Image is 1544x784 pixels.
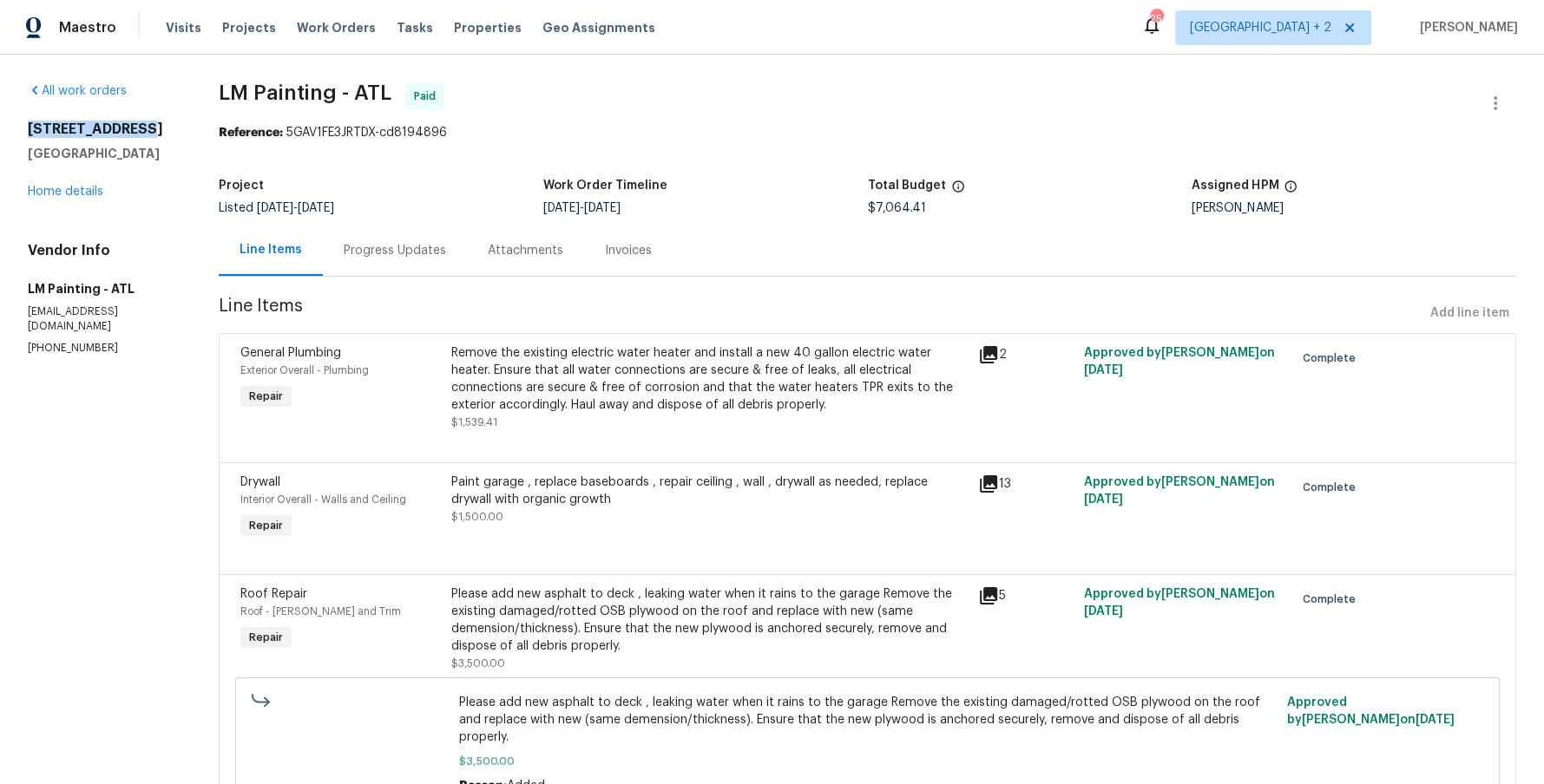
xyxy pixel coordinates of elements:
span: [GEOGRAPHIC_DATA] + 2 [1190,19,1331,36]
span: Maestro [59,19,116,36]
span: The total cost of line items that have been proposed by Opendoor. This sum includes line items th... [951,180,965,202]
h5: Project [219,180,264,192]
span: [DATE] [584,202,621,214]
h5: Assigned HPM [1192,180,1278,192]
span: [DATE] [1416,714,1455,726]
h5: Work Order Timeline [543,180,667,192]
span: Roof - [PERSON_NAME] and Trim [240,606,401,617]
span: Approved by [PERSON_NAME] on [1083,476,1274,506]
h2: [STREET_ADDRESS] [28,121,177,138]
span: $7,064.41 [868,202,926,214]
h5: [GEOGRAPHIC_DATA] [28,145,177,162]
span: Tasks [397,22,433,34]
span: Interior Overall - Walls and Ceiling [240,494,406,505]
span: Complete [1303,479,1363,496]
span: General Plumbing [240,347,341,359]
span: [PERSON_NAME] [1413,19,1518,36]
span: Complete [1303,591,1363,608]
span: [DATE] [1083,605,1122,617]
span: Visits [166,19,201,36]
div: Progress Updates [344,242,446,259]
p: [PHONE_NUMBER] [28,341,177,356]
div: Please add new asphalt to deck , leaking water when it rains to the garage Remove the existing da... [451,585,968,655]
span: Line Items [219,297,1423,330]
span: Drywall [240,476,280,488]
div: [PERSON_NAME] [1192,202,1516,214]
span: Work Orders [297,19,376,36]
span: Approved by [PERSON_NAME] on [1083,347,1274,376]
span: [DATE] [543,202,580,214]
span: Paid [414,88,443,105]
div: 5 [978,585,1073,606]
div: 13 [978,474,1073,494]
div: Attachments [488,242,563,259]
span: $3,500.00 [451,658,505,669]
span: $3,500.00 [459,753,1277,770]
span: The hpm assigned to this work order. [1284,180,1298,202]
span: Please add new asphalt to deck , leaking water when it rains to the garage Remove the existing da... [459,694,1277,746]
h5: Total Budget [868,180,946,192]
div: 2 [978,344,1073,365]
b: Reference: [219,127,283,139]
span: [DATE] [1083,364,1122,376]
span: Exterior Overall - Plumbing [240,365,369,376]
div: 25 [1150,10,1162,28]
span: - [543,202,621,214]
span: Repair [242,517,290,534]
span: Listed [219,202,334,214]
span: Approved by [PERSON_NAME] on [1287,696,1455,726]
div: Paint garage , replace baseboards , repair ceiling , wall , drywall as needed, replace drywall wi... [451,474,968,508]
span: [DATE] [298,202,334,214]
span: Complete [1303,350,1363,367]
span: Roof Repair [240,588,307,600]
span: [DATE] [257,202,293,214]
span: [DATE] [1083,493,1122,506]
div: Remove the existing electric water heater and install a new 40 gallon electric water heater. Ensu... [451,344,968,414]
span: $1,500.00 [451,512,503,522]
span: Repair [242,388,290,405]
span: Repair [242,629,290,646]
div: 5GAV1FE3JRTDX-cd8194896 [219,124,1516,141]
div: Line Items [240,241,302,258]
span: Projects [222,19,276,36]
p: [EMAIL_ADDRESS][DOMAIN_NAME] [28,304,177,334]
span: $1,539.41 [451,417,497,428]
span: LM Painting - ATL [219,82,391,103]
span: Properties [454,19,522,36]
a: All work orders [28,85,127,97]
h4: Vendor Info [28,242,177,259]
div: Invoices [605,242,652,259]
span: Geo Assignments [542,19,655,36]
span: Approved by [PERSON_NAME] on [1083,588,1274,617]
span: - [257,202,334,214]
a: Home details [28,186,103,198]
h5: LM Painting - ATL [28,280,177,297]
